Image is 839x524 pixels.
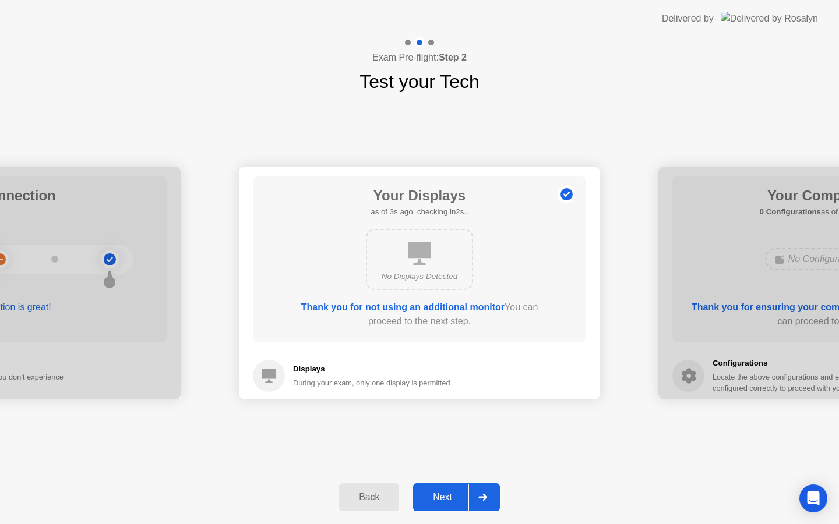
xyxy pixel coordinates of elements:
[359,68,480,95] h1: Test your Tech
[286,300,553,328] div: You can proceed to the next step.
[721,12,818,25] img: Delivered by Rosalyn
[376,271,463,282] div: No Displays Detected
[343,492,396,502] div: Back
[417,492,468,502] div: Next
[293,363,450,375] h5: Displays
[662,12,714,26] div: Delivered by
[439,52,467,62] b: Step 2
[372,51,467,65] h4: Exam Pre-flight:
[371,206,468,218] h5: as of 3s ago, checking in2s..
[301,302,505,312] b: Thank you for not using an additional monitor
[799,484,827,512] div: Open Intercom Messenger
[371,185,468,206] h1: Your Displays
[413,483,500,511] button: Next
[293,377,450,388] div: During your exam, only one display is permitted
[339,483,399,511] button: Back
